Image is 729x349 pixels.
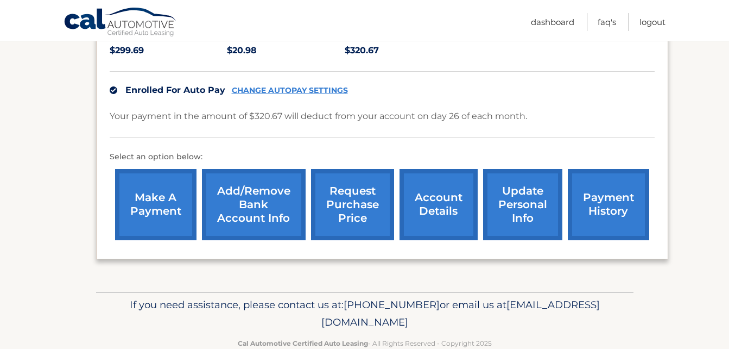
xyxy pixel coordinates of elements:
a: FAQ's [598,13,616,31]
a: CHANGE AUTOPAY SETTINGS [232,86,348,95]
a: Logout [639,13,665,31]
a: payment history [568,169,649,240]
a: account details [400,169,478,240]
a: update personal info [483,169,562,240]
a: Add/Remove bank account info [202,169,306,240]
p: $20.98 [227,43,345,58]
a: make a payment [115,169,196,240]
span: [PHONE_NUMBER] [344,298,440,311]
p: Select an option below: [110,151,655,164]
p: $299.69 [110,43,227,58]
p: - All Rights Reserved - Copyright 2025 [103,338,626,349]
a: Dashboard [531,13,574,31]
strong: Cal Automotive Certified Auto Leasing [238,339,368,347]
p: If you need assistance, please contact us at: or email us at [103,296,626,331]
span: Enrolled For Auto Pay [125,85,225,95]
a: Cal Automotive [64,7,178,39]
p: $320.67 [345,43,462,58]
p: Your payment in the amount of $320.67 will deduct from your account on day 26 of each month. [110,109,527,124]
img: check.svg [110,86,117,94]
a: request purchase price [311,169,394,240]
